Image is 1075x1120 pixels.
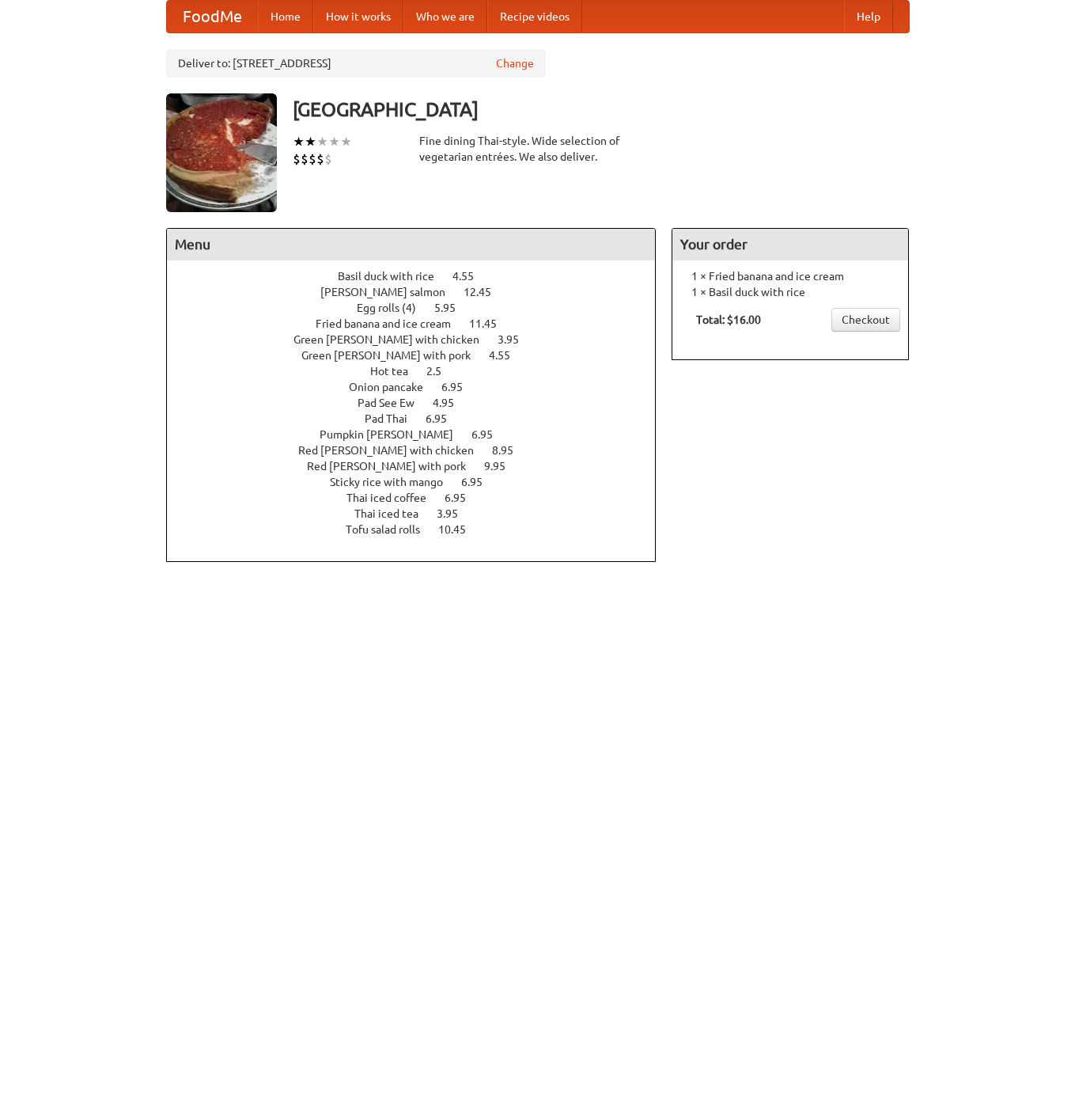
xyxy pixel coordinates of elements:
[166,49,546,78] div: Deliver to: [STREET_ADDRESS]
[680,284,900,300] li: 1 × Basil duck with rice
[316,317,467,330] span: Fried banana and ice cream
[358,397,483,409] a: Pad See Ew 4.95
[346,492,495,504] a: Thai iced coffee 6.95
[313,1,403,32] a: How it works
[320,428,469,441] span: Pumpkin [PERSON_NAME]
[316,150,324,168] li: $
[349,381,439,393] span: Onion pancake
[298,444,543,457] a: Red [PERSON_NAME] with chicken 8.95
[370,365,424,378] span: Hot tea
[496,55,534,71] a: Change
[433,397,470,409] span: 4.95
[166,93,277,212] img: angular.jpg
[293,150,301,168] li: $
[308,150,316,168] li: $
[301,150,308,168] li: $
[338,270,450,283] span: Basil duck with rice
[320,428,522,441] a: Pumpkin [PERSON_NAME] 6.95
[305,133,316,150] li: ★
[469,317,513,330] span: 11.45
[358,397,430,409] span: Pad See Ew
[167,1,258,32] a: FoodMe
[365,412,423,425] span: Pad Thai
[301,349,539,362] a: Green [PERSON_NAME] with pork 4.55
[293,133,305,150] li: ★
[258,1,313,32] a: Home
[437,507,474,520] span: 3.95
[487,1,582,32] a: Recipe videos
[471,428,509,441] span: 6.95
[489,349,526,362] span: 4.55
[316,317,526,330] a: Fried banana and ice cream 11.45
[324,150,332,168] li: $
[403,1,487,32] a: Who we are
[426,365,457,378] span: 2.5
[441,381,479,393] span: 6.95
[438,523,482,536] span: 10.45
[301,349,486,362] span: Green [PERSON_NAME] with pork
[365,412,476,425] a: Pad Thai 6.95
[357,302,485,314] a: Egg rolls (4) 5.95
[445,492,482,504] span: 6.95
[426,412,463,425] span: 6.95
[461,476,498,488] span: 6.95
[680,268,900,284] li: 1 × Fried banana and ice cream
[831,308,900,332] a: Checkout
[434,302,471,314] span: 5.95
[492,444,529,457] span: 8.95
[354,507,434,520] span: Thai iced tea
[338,270,503,283] a: Basil duck with rice 4.55
[498,333,535,346] span: 3.95
[464,286,507,298] span: 12.45
[293,333,495,346] span: Green [PERSON_NAME] with chicken
[346,523,436,536] span: Tofu salad rolls
[340,133,352,150] li: ★
[452,270,490,283] span: 4.55
[316,133,328,150] li: ★
[307,460,482,473] span: Red [PERSON_NAME] with pork
[370,365,471,378] a: Hot tea 2.5
[672,229,908,260] h4: Your order
[320,286,461,298] span: [PERSON_NAME] salmon
[696,313,761,326] b: Total: $16.00
[844,1,893,32] a: Help
[320,286,520,298] a: [PERSON_NAME] salmon 12.45
[330,476,512,488] a: Sticky rice with mango 6.95
[484,460,521,473] span: 9.95
[328,133,340,150] li: ★
[354,507,487,520] a: Thai iced tea 3.95
[349,381,492,393] a: Onion pancake 6.95
[293,333,548,346] a: Green [PERSON_NAME] with chicken 3.95
[346,492,442,504] span: Thai iced coffee
[167,229,656,260] h4: Menu
[419,133,657,165] div: Fine dining Thai-style. Wide selection of vegetarian entrées. We also deliver.
[357,302,432,314] span: Egg rolls (4)
[330,476,459,488] span: Sticky rice with mango
[293,93,910,125] h3: [GEOGRAPHIC_DATA]
[307,460,535,473] a: Red [PERSON_NAME] with pork 9.95
[346,523,495,536] a: Tofu salad rolls 10.45
[298,444,490,457] span: Red [PERSON_NAME] with chicken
